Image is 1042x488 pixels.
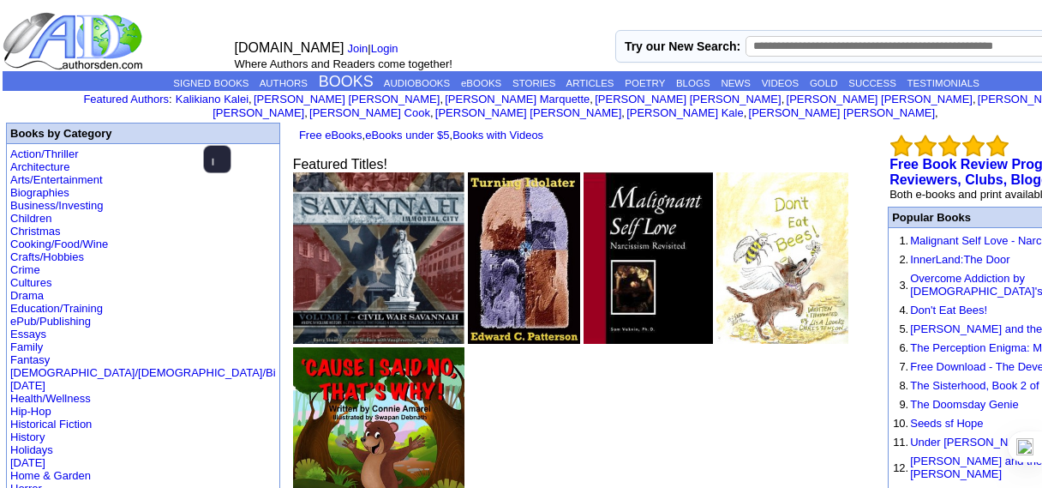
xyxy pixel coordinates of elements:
[10,392,91,405] a: Health/Wellness
[848,78,896,88] a: SUCCESS
[566,78,614,88] a: ARTICLES
[365,129,449,142] a: eBooks under $5
[10,431,45,443] a: History
[899,279,908,292] font: 3.
[10,405,51,418] a: Hip-Hop
[10,469,91,482] a: Home & Garden
[234,40,344,55] font: [DOMAIN_NAME]
[910,417,983,430] a: Seeds sf Hope
[893,484,894,485] img: shim.gif
[309,106,430,119] a: [PERSON_NAME] Cook
[252,95,254,105] font: i
[260,78,308,88] a: AUTHORS
[10,186,69,199] a: Biographies
[461,78,501,88] a: eBOOKS
[10,379,45,392] a: [DATE]
[938,109,940,118] font: i
[595,93,781,105] a: [PERSON_NAME] [PERSON_NAME]
[810,78,838,88] a: GOLD
[443,95,445,105] font: i
[293,332,464,346] a: Savannah, Immortal City (Civil War Savannah, edited by Aberjhani)
[899,341,908,354] font: 6.
[10,302,103,315] a: Education/Training
[10,263,40,276] a: Crime
[910,436,1035,449] a: Under [PERSON_NAME]
[625,39,740,53] label: Try our New Search:
[584,172,713,344] img: 7231.JPG
[976,95,978,105] font: i
[626,106,744,119] a: [PERSON_NAME] Kale
[371,42,398,55] a: Login
[10,366,276,379] a: [DEMOGRAPHIC_DATA]/[DEMOGRAPHIC_DATA]/Bi
[893,250,894,251] img: shim.gif
[10,276,51,289] a: Cultures
[914,135,937,157] img: bigemptystars.png
[348,42,368,55] a: Join
[716,332,848,346] a: Don't Eat Bees!
[10,173,103,186] a: Arts/Entertainment
[910,253,1009,266] a: InnerLand:The Door
[910,398,1018,411] a: The Doomsday Genie
[762,78,799,88] a: VIDEOS
[907,78,979,88] a: TESTIMONIALS
[893,461,908,474] font: 12.
[435,106,621,119] a: [PERSON_NAME] [PERSON_NAME]
[893,417,908,430] font: 10.
[434,109,435,118] font: i
[893,377,894,377] img: shim.gif
[10,212,51,225] a: Children
[10,315,91,328] a: ePub/Publishing
[254,93,440,105] a: [PERSON_NAME] [PERSON_NAME]
[10,443,53,456] a: Holidays
[584,332,713,346] a: Pathological Narcissism FAQs
[293,129,543,142] font: , ,
[10,289,44,302] a: Drama
[893,433,894,434] img: shim.gif
[10,238,108,250] a: Cooking/Food/Wine
[893,452,894,453] img: shim.gif
[938,135,961,157] img: bigemptystars.png
[83,93,169,105] a: Featured Authors
[899,360,908,373] font: 7.
[10,225,61,238] a: Christmas
[384,78,450,88] a: AUDIOBOOKS
[468,332,581,346] a: Turning Idolater
[986,135,1009,157] img: bigemptystars.png
[348,42,404,55] font: |
[3,11,147,71] img: logo_ad.gif
[899,398,908,411] font: 9.
[893,301,894,302] img: shim.gif
[10,250,84,263] a: Crafts/Hobbies
[962,135,985,157] img: bigemptystars.png
[234,57,452,70] font: Where Authors and Readers come together!
[10,353,50,366] a: Fantasy
[452,129,543,142] a: Books with Videos
[299,129,362,142] a: Free eBooks
[749,106,935,119] a: [PERSON_NAME] [PERSON_NAME]
[593,95,595,105] font: i
[787,93,973,105] a: [PERSON_NAME] [PERSON_NAME]
[445,93,590,105] a: [PERSON_NAME] Marquette
[893,414,894,415] img: shim.gif
[899,379,908,392] font: 8.
[512,78,555,88] a: STORIES
[890,135,913,157] img: bigemptystars.png
[899,253,908,266] font: 2.
[899,234,908,247] font: 1.
[308,109,309,118] font: i
[910,304,987,316] a: Don't Eat Bees!
[293,157,387,172] font: Featured Titles!
[10,148,78,160] a: Action/Thriller
[10,340,43,353] a: Family
[319,73,374,90] a: BOOKS
[893,320,894,321] img: shim.gif
[676,78,710,88] a: BLOGS
[625,78,665,88] a: POETRY
[784,95,786,105] font: i
[83,93,171,105] font: :
[716,172,848,344] img: 76893.jpg
[892,211,971,224] font: Popular Books
[10,160,69,173] a: Architecture
[173,78,249,88] a: SIGNED BOOKS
